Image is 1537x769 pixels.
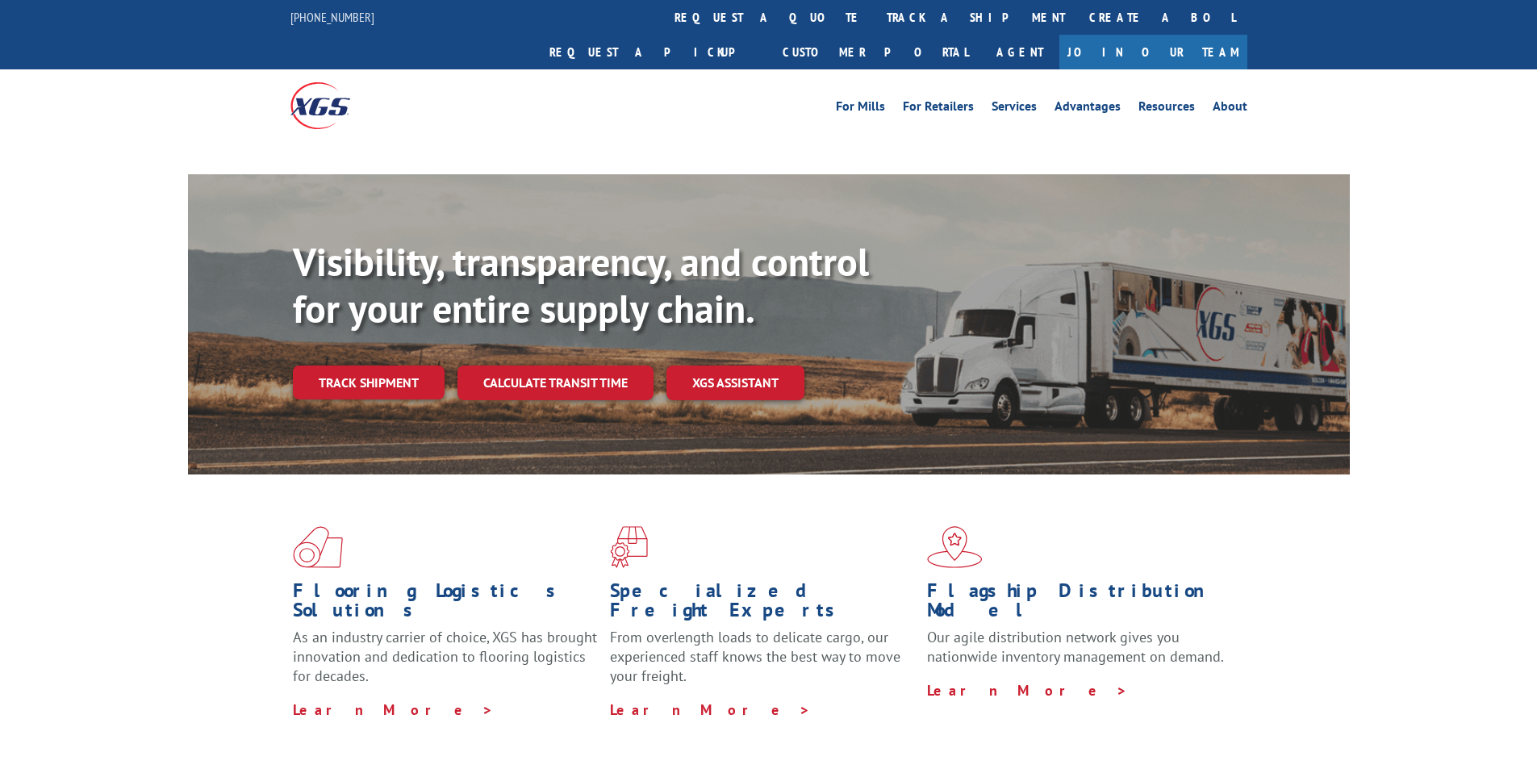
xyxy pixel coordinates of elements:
a: Learn More > [293,700,494,719]
b: Visibility, transparency, and control for your entire supply chain. [293,236,869,333]
a: Learn More > [927,681,1128,700]
a: Join Our Team [1059,35,1247,69]
h1: Specialized Freight Experts [610,581,915,628]
a: XGS ASSISTANT [666,366,804,400]
p: From overlength loads to delicate cargo, our experienced staff knows the best way to move your fr... [610,628,915,700]
img: xgs-icon-flagship-distribution-model-red [927,526,983,568]
a: Services [992,100,1037,118]
a: Advantages [1055,100,1121,118]
h1: Flooring Logistics Solutions [293,581,598,628]
a: Customer Portal [771,35,980,69]
a: [PHONE_NUMBER] [290,9,374,25]
a: Request a pickup [537,35,771,69]
a: For Retailers [903,100,974,118]
span: Our agile distribution network gives you nationwide inventory management on demand. [927,628,1224,666]
a: For Mills [836,100,885,118]
img: xgs-icon-focused-on-flooring-red [610,526,648,568]
a: Track shipment [293,366,445,399]
h1: Flagship Distribution Model [927,581,1232,628]
a: About [1213,100,1247,118]
a: Learn More > [610,700,811,719]
a: Resources [1138,100,1195,118]
img: xgs-icon-total-supply-chain-intelligence-red [293,526,343,568]
span: As an industry carrier of choice, XGS has brought innovation and dedication to flooring logistics... [293,628,597,685]
a: Agent [980,35,1059,69]
a: Calculate transit time [457,366,654,400]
